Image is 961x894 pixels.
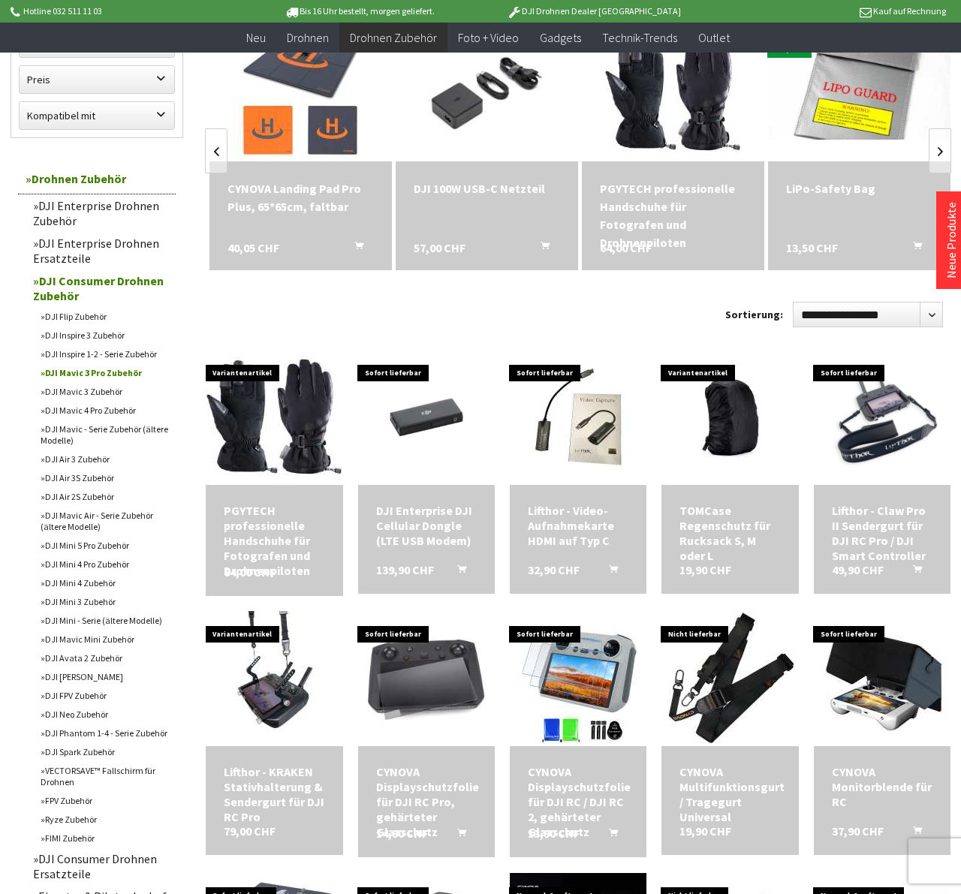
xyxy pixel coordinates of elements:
button: In den Warenkorb [336,239,372,258]
a: Lifthor - Video-Aufnahmekarte HDMI auf Typ C 32,90 CHF In den Warenkorb [528,503,628,548]
a: DJI Consumer Drohnen Zubehör [26,269,176,307]
a: DJI Neo Zubehör [33,705,176,724]
a: Neue Produkte [944,202,959,278]
button: In den Warenkorb [439,826,475,845]
a: TOMCase Regenschutz für Rucksack S, M oder L 19,90 CHF [679,503,780,563]
span: 57,00 CHF [414,239,465,257]
div: CYNOVA Landing Pad Pro Plus, 65*65cm, faltbar [227,179,374,215]
a: DJI Mavic 3 Zubehör [33,382,176,401]
img: Lifthor - Claw Pro II Sendergurt für DJI RC Pro / DJI Smart Controller [814,355,950,480]
span: Neu [246,30,266,45]
button: In den Warenkorb [895,239,931,258]
a: DJI Mini 5 Pro Zubehör [33,536,176,555]
a: Outlet [688,23,740,53]
a: Foto + Video [447,23,529,53]
a: DJI Enterprise Drohnen Ersatzteile [26,232,176,269]
a: DJI Inspire 1-2 - Serie Zubehör [33,345,176,363]
span: 64,00 CHF [600,239,652,257]
button: In den Warenkorb [895,823,931,843]
span: 14,90 CHF [376,826,428,841]
img: CYNOVA Monitorblende für RC [815,611,950,746]
span: Gadgets [540,30,581,45]
span: 13,50 CHF [786,239,838,257]
a: DJI Enterprise DJI Cellular Dongle (LTE USB Modem) 139,90 CHF In den Warenkorb [376,503,477,548]
a: CYNOVA Monitorblende für RC 37,90 CHF In den Warenkorb [832,764,932,809]
a: DJI [PERSON_NAME] [33,667,176,686]
label: Kompatibel mit [20,102,174,129]
a: CYNOVA Displayschutzfolie für DJI RC / DJI RC 2, gehärteter Glasschutz 13,90 CHF In den Warenkorb [528,764,628,839]
a: DJI Phantom 1-4 - Serie Zubehör [33,724,176,742]
img: DJI Enterprise DJI Cellular Dongle (LTE USB Modem) [358,372,495,462]
a: Drohnen Zubehör [18,164,176,194]
div: TOMCase Regenschutz für Rucksack S, M oder L [679,503,780,563]
a: DJI Avata 2 Zubehör [33,649,176,667]
a: DJI Mavic Air - Serie Zubehör (ältere Modelle) [33,506,176,536]
img: LiPo-Safety Bag [768,47,950,139]
div: LiPo-Safety Bag [786,179,932,197]
div: CYNOVA Multifunktionsgurt / Tragegurt Universal [679,764,780,824]
a: VECTORSAVE™ Fallschirm für Drohnen [33,761,176,791]
a: Neu [236,23,276,53]
a: LiPo-Safety Bag 13,50 CHF In den Warenkorb [786,179,932,197]
p: Hotline 032 511 11 03 [8,2,242,20]
span: 13,90 CHF [528,826,580,841]
a: DJI Air 3S Zubehör [33,468,176,487]
a: CYNOVA Landing Pad Pro Plus, 65*65cm, faltbar 40,05 CHF In den Warenkorb [227,179,374,215]
a: PGYTECH professionelle Handschuhe für Fotografen und Drohnenpiloten 64,00 CHF [600,179,746,251]
span: Drohnen Zubehör [350,30,437,45]
a: DJI Flip Zubehör [33,307,176,326]
label: Sortierung: [725,303,783,327]
span: 139,90 CHF [376,562,434,577]
button: In den Warenkorb [523,239,559,258]
div: DJI 100W USB-C Netzteil [414,179,560,197]
span: 64,00 CHF [224,564,276,579]
div: PGYTECH professionelle Handschuhe für Fotografen und Drohnenpiloten [224,503,324,578]
span: 19,90 CHF [679,823,731,838]
div: Lifthor - Video-Aufnahmekarte HDMI auf Typ C [528,503,628,548]
span: Foto + Video [458,30,519,45]
img: Lifthor - Video-Aufnahmekarte HDMI auf Typ C [511,350,646,485]
span: 37,90 CHF [832,823,884,838]
a: DJI 100W USB-C Netzteil 57,00 CHF In den Warenkorb [414,179,560,197]
div: DJI Enterprise DJI Cellular Dongle (LTE USB Modem) [376,503,477,548]
button: In den Warenkorb [439,562,475,582]
a: FIMI Zubehör [33,829,176,847]
img: TOMCase Regenschutz für Rucksack S, M oder L [663,350,798,485]
a: DJI Mavic Mini Zubehör [33,630,176,649]
span: 49,90 CHF [832,562,884,577]
div: CYNOVA Displayschutzfolie für DJI RC / DJI RC 2, gehärteter Glasschutz [528,764,628,839]
a: CYNOVA Multifunktionsgurt / Tragegurt Universal 19,90 CHF [679,764,780,824]
p: Kauf auf Rechnung [711,2,945,20]
a: DJI Enterprise Drohnen Zubehör [26,194,176,232]
img: CYNOVA Displayschutzfolie für DJI RC Pro, gehärteter Glasschutz [358,628,495,730]
a: Drohnen Zubehör [339,23,447,53]
span: 32,90 CHF [528,562,580,577]
img: Lifthor - KRAKEN Stativhalterung & Sendergurt für DJI RC Pro [224,611,325,746]
img: CYNOVA Displayschutzfolie für DJI RC / DJI RC 2, gehärteter Glasschutz [511,611,646,746]
div: Lifthor - KRAKEN Stativhalterung & Sendergurt für DJI RC Pro [224,764,324,824]
div: PGYTECH professionelle Handschuhe für Fotografen und Drohnenpiloten [600,179,746,251]
span: Drohnen [287,30,329,45]
a: CYNOVA Displayschutzfolie für DJI RC Pro, gehärteter Glasschutz 14,90 CHF In den Warenkorb [376,764,477,839]
a: DJI FPV Zubehör [33,686,176,705]
a: Gadgets [529,23,592,53]
a: DJI Mini 4 Pro Zubehör [33,555,176,573]
a: DJI Mavic 4 Pro Zubehör [33,401,176,420]
a: DJI Mavic - Serie Zubehör (ältere Modelle) [33,420,176,450]
a: DJI Mini 3 Zubehör [33,592,176,611]
p: Bis 16 Uhr bestellt, morgen geliefert. [242,2,476,20]
img: PGYTECH professionelle Handschuhe für Fotografen und Drohnenpiloten [605,26,740,161]
span: Outlet [698,30,730,45]
button: In den Warenkorb [895,562,931,582]
div: CYNOVA Displayschutzfolie für DJI RC Pro, gehärteter Glasschutz [376,764,477,839]
a: DJI Inspire 3 Zubehör [33,326,176,345]
button: In den Warenkorb [591,826,627,845]
a: DJI Spark Zubehör [33,742,176,761]
img: DJI 100W USB-C Netzteil [396,33,578,155]
img: PGYTECH professionelle Handschuhe für Fotografen und Drohnenpiloten [206,350,342,485]
a: Lifthor - Claw Pro II Sendergurt für DJI RC Pro / DJI Smart Controller 49,90 CHF In den Warenkorb [832,503,932,563]
button: In den Warenkorb [591,562,627,582]
span: 19,90 CHF [679,562,731,577]
a: PGYTECH professionelle Handschuhe für Fotografen und Drohnenpiloten 64,00 CHF [224,503,324,578]
span: Technik-Trends [602,30,677,45]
